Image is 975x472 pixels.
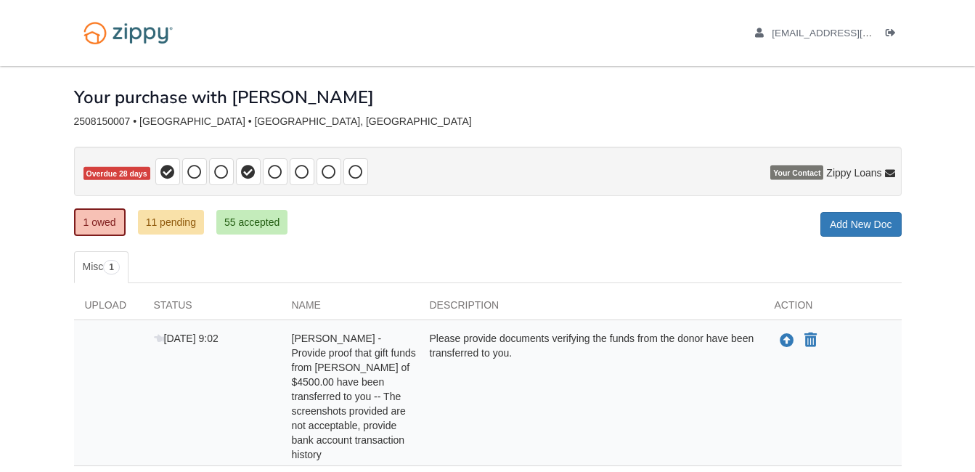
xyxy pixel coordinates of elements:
a: Log out [886,28,902,42]
a: edit profile [755,28,939,42]
button: Upload Delores Johnson - Provide proof that gift funds from Rebecca Johnson of $4500.00 have been... [778,331,796,350]
span: [PERSON_NAME] - Provide proof that gift funds from [PERSON_NAME] of $4500.00 have been transferre... [292,333,416,460]
a: 55 accepted [216,210,287,235]
h1: Your purchase with [PERSON_NAME] [74,88,374,107]
div: Please provide documents verifying the funds from the donor have been transferred to you. [419,331,764,462]
div: Name [281,298,419,320]
div: Action [764,298,902,320]
span: Overdue 28 days [83,167,150,181]
div: 2508150007 • [GEOGRAPHIC_DATA] • [GEOGRAPHIC_DATA], [GEOGRAPHIC_DATA] [74,115,902,128]
a: 11 pending [138,210,204,235]
span: 1 [103,260,120,274]
div: Upload [74,298,143,320]
span: mariebarlow2941@gmail.com [772,28,938,38]
div: Status [143,298,281,320]
span: Zippy Loans [826,166,881,180]
div: Description [419,298,764,320]
span: Your Contact [770,166,823,180]
button: Declare Delores Johnson - Provide proof that gift funds from Rebecca Johnson of $4500.00 have bee... [803,332,818,349]
a: 1 owed [74,208,126,236]
img: Logo [74,15,182,52]
span: [DATE] 9:02 [154,333,219,344]
a: Misc [74,251,128,283]
a: Add New Doc [820,212,902,237]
